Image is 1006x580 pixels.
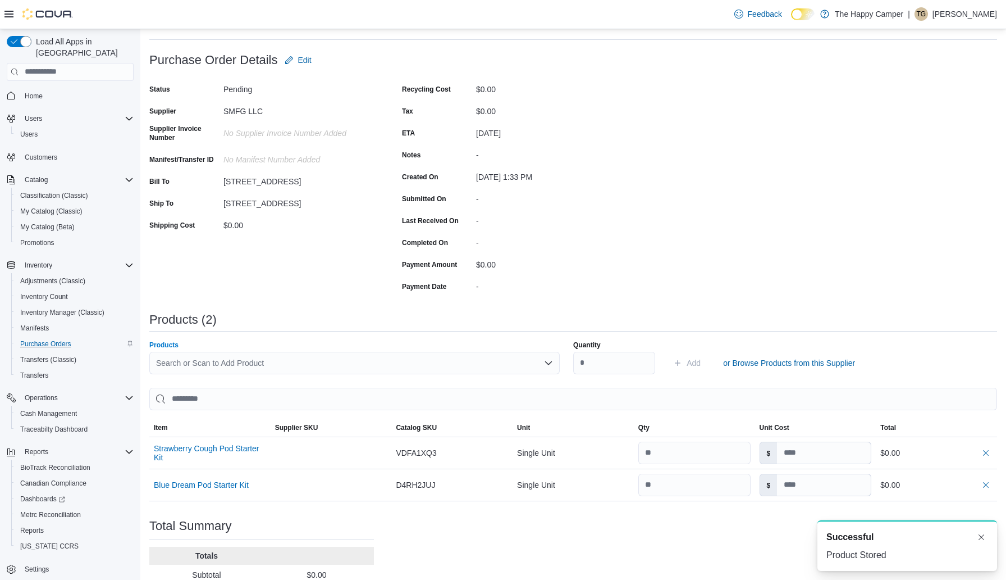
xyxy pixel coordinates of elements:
span: Load All Apps in [GEOGRAPHIC_DATA] [31,36,134,58]
a: Classification (Classic) [16,189,93,202]
span: Metrc Reconciliation [20,510,81,519]
label: Ship To [149,199,173,208]
span: Classification (Classic) [20,191,88,200]
button: BioTrack Reconciliation [11,460,138,475]
button: Transfers (Classic) [11,352,138,368]
a: Home [20,89,47,103]
input: Dark Mode [791,8,815,20]
span: Reports [20,526,44,535]
button: Inventory Count [11,289,138,305]
div: - [476,146,627,160]
span: Dashboards [20,495,65,504]
button: Blue Dream Pod Starter Kit [154,481,249,490]
button: Users [11,126,138,142]
div: Product Stored [826,549,988,562]
button: Catalog SKU [391,419,513,437]
span: Qty [638,423,650,432]
button: Cash Management [11,406,138,422]
button: Traceabilty Dashboard [11,422,138,437]
a: Purchase Orders [16,337,76,351]
button: Dismiss toast [975,531,988,544]
button: or Browse Products from this Supplier [719,352,859,374]
button: My Catalog (Classic) [11,203,138,219]
label: Submitted On [402,194,446,203]
button: Inventory Manager (Classic) [11,305,138,320]
label: Supplier Invoice Number [149,124,219,142]
span: Promotions [20,238,54,247]
span: Promotions [16,236,134,250]
label: Recycling Cost [402,85,451,94]
label: Payment Date [402,282,446,291]
span: Adjustments (Classic) [16,274,134,288]
a: Canadian Compliance [16,477,91,490]
button: Unit Cost [755,419,876,437]
span: Successful [826,531,874,544]
h3: Total Summary [149,519,232,533]
button: Qty [634,419,755,437]
a: Adjustments (Classic) [16,274,90,288]
span: Cash Management [20,409,77,418]
span: Inventory Manager (Classic) [20,308,104,317]
span: Traceabilty Dashboard [16,423,134,436]
span: BioTrack Reconciliation [20,463,90,472]
span: Customers [25,153,57,162]
a: Cash Management [16,407,81,420]
span: Washington CCRS [16,540,134,553]
button: [US_STATE] CCRS [11,538,138,554]
span: Total [880,423,896,432]
span: Canadian Compliance [20,479,86,488]
a: Feedback [730,3,786,25]
label: Products [149,341,179,350]
label: Created On [402,173,438,182]
h3: Purchase Order Details [149,53,278,67]
span: Edit [298,55,312,66]
div: Single Unit [513,474,634,496]
div: [DATE] 1:33 PM [476,168,627,182]
button: Add [669,352,705,374]
button: Users [2,111,138,126]
span: Catalog SKU [396,423,437,432]
a: Reports [16,524,48,537]
a: Transfers (Classic) [16,353,81,366]
div: - [476,190,627,203]
a: Customers [20,151,62,164]
span: Operations [25,393,58,402]
span: Metrc Reconciliation [16,508,134,522]
div: Pending [223,80,374,94]
button: Total [876,419,997,437]
span: Inventory [25,261,52,270]
button: Edit [280,49,316,71]
span: Item [154,423,168,432]
button: Reports [2,444,138,460]
button: Inventory [20,259,57,272]
div: - [476,212,627,225]
button: Operations [20,391,62,405]
label: Shipping Cost [149,221,195,230]
span: or Browse Products from this Supplier [723,357,855,369]
div: No Supplier Invoice Number added [223,124,374,138]
button: Unit [513,419,634,437]
div: SMFG LLC [223,102,374,116]
span: Inventory Count [20,292,68,301]
button: My Catalog (Beta) [11,219,138,235]
div: $0.00 [880,478,993,492]
span: Reports [16,524,134,537]
div: $0.00 [476,80,627,94]
p: [PERSON_NAME] [932,7,997,21]
a: Settings [20,563,53,576]
span: My Catalog (Beta) [16,220,134,234]
span: Cash Management [16,407,134,420]
span: Transfers [16,369,134,382]
span: Catalog [25,175,48,184]
p: Totals [154,550,259,561]
span: Customers [20,150,134,164]
span: Users [20,130,38,139]
span: Home [25,92,43,101]
a: Traceabilty Dashboard [16,423,92,436]
span: Settings [25,565,49,574]
span: Canadian Compliance [16,477,134,490]
div: [STREET_ADDRESS] [223,194,374,208]
label: ETA [402,129,415,138]
div: Single Unit [513,442,634,464]
a: Dashboards [16,492,70,506]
